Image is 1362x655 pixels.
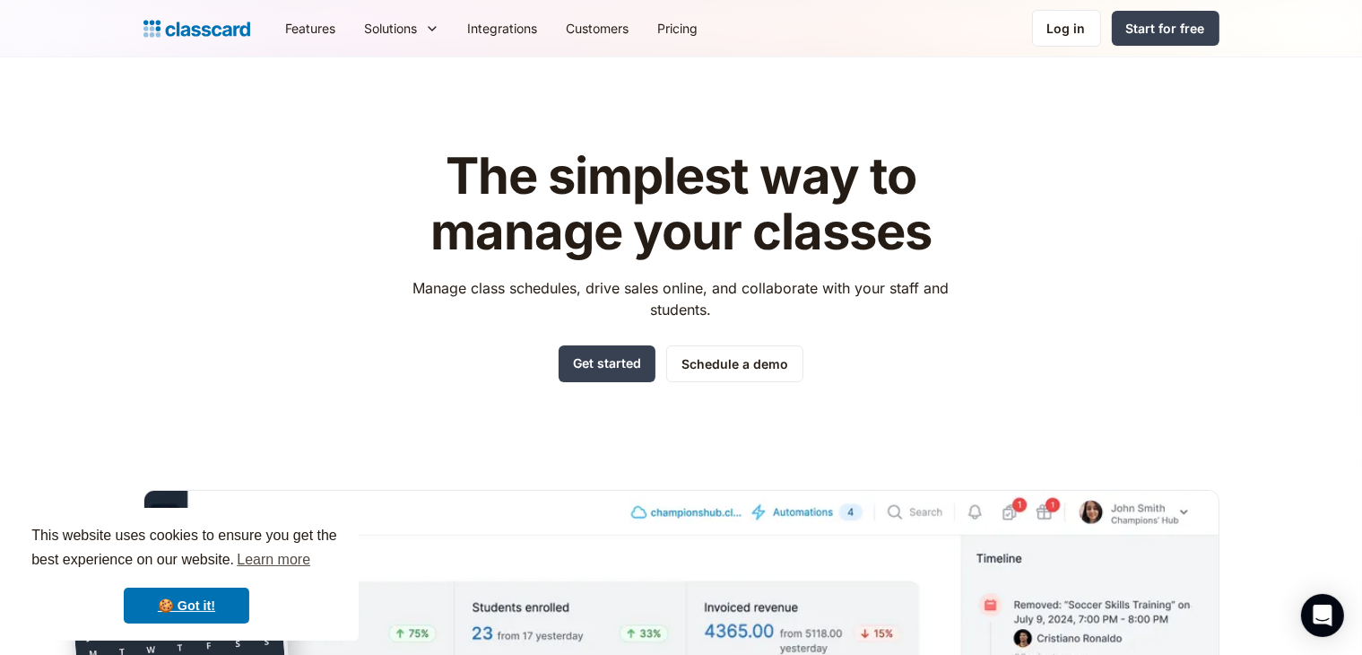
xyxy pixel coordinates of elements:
[454,8,552,48] a: Integrations
[644,8,713,48] a: Pricing
[1047,19,1086,38] div: Log in
[365,19,418,38] div: Solutions
[559,345,655,382] a: Get started
[124,588,249,624] a: dismiss cookie message
[1126,19,1205,38] div: Start for free
[143,16,250,41] a: Logo
[1112,11,1219,46] a: Start for free
[31,525,342,573] span: This website uses cookies to ensure you get the best experience on our website.
[666,345,803,382] a: Schedule a demo
[14,508,359,641] div: cookieconsent
[396,149,966,259] h1: The simplest way to manage your classes
[1032,10,1101,47] a: Log in
[272,8,351,48] a: Features
[552,8,644,48] a: Customers
[234,546,313,573] a: learn more about cookies
[1301,594,1344,637] div: Open Intercom Messenger
[351,8,454,48] div: Solutions
[396,277,966,320] p: Manage class schedules, drive sales online, and collaborate with your staff and students.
